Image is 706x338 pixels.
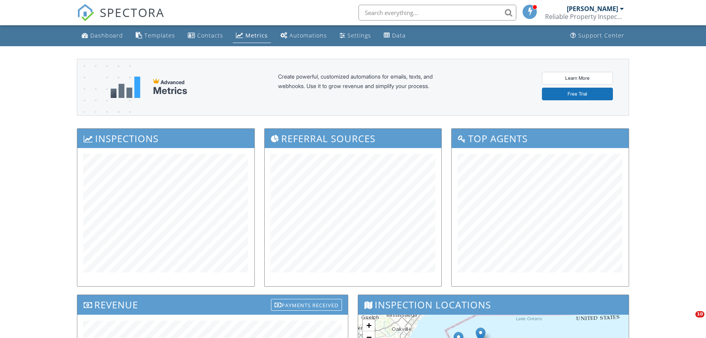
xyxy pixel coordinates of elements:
[567,28,628,43] a: Support Center
[277,28,330,43] a: Automations (Basic)
[90,32,123,39] div: Dashboard
[336,28,374,43] a: Settings
[271,299,342,311] div: Payments Received
[567,5,618,13] div: [PERSON_NAME]
[452,129,629,148] h3: Top Agents
[144,32,175,39] div: Templates
[110,77,140,98] img: metrics-aadfce2e17a16c02574e7fc40e4d6b8174baaf19895a402c862ea781aae8ef5b.svg
[100,4,164,21] span: SPECTORA
[289,32,327,39] div: Automations
[278,72,452,103] div: Create powerful, customized automations for emails, texts, and webhooks. Use it to grow revenue a...
[392,32,406,39] div: Data
[233,28,271,43] a: Metrics
[77,4,94,21] img: The Best Home Inspection Software - Spectora
[359,5,516,21] input: Search everything...
[245,32,268,39] div: Metrics
[185,28,226,43] a: Contacts
[153,85,187,96] div: Metrics
[78,28,126,43] a: Dashboard
[381,28,409,43] a: Data
[358,295,629,314] h3: Inspection Locations
[77,11,164,27] a: SPECTORA
[545,13,624,21] div: Reliable Property Inspections of WNY, LLC
[542,72,613,84] a: Learn More
[542,88,613,100] a: Free Trial
[77,59,131,146] img: advanced-banner-bg-f6ff0eecfa0ee76150a1dea9fec4b49f333892f74bc19f1b897a312d7a1b2ff3.png
[271,297,342,310] a: Payments Received
[578,32,624,39] div: Support Center
[363,319,375,331] a: Zoom in
[77,129,254,148] h3: Inspections
[197,32,223,39] div: Contacts
[347,32,371,39] div: Settings
[161,79,185,85] span: Advanced
[679,311,698,330] iframe: Intercom live chat
[695,311,704,317] span: 10
[265,129,442,148] h3: Referral Sources
[133,28,178,43] a: Templates
[77,295,348,314] h3: Revenue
